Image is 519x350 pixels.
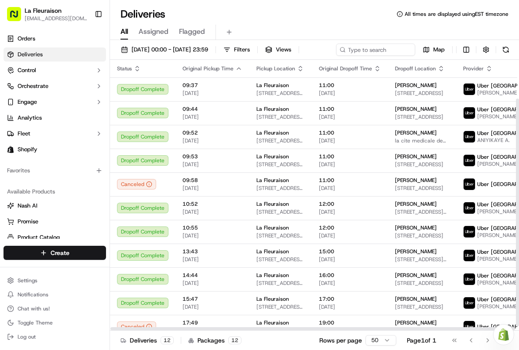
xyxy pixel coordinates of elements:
[4,317,106,329] button: Toggle Theme
[405,11,508,18] span: All times are displayed using EST timezone
[188,336,241,345] div: Packages
[18,82,48,90] span: Orchestrate
[319,208,381,215] span: [DATE]
[4,303,106,315] button: Chat with us!
[319,137,381,144] span: [DATE]
[18,202,37,210] span: Nash AI
[395,280,449,287] span: [STREET_ADDRESS]
[183,129,242,136] span: 09:52
[4,230,106,244] button: Product Catalog
[4,215,106,229] button: Promise
[464,297,475,309] img: uber-new-logo.jpeg
[4,199,106,213] button: Nash AI
[319,113,381,120] span: [DATE]
[464,131,475,142] img: uber-new-logo.jpeg
[463,65,484,72] span: Provider
[319,280,381,287] span: [DATE]
[18,114,42,122] span: Analytics
[4,185,106,199] div: Available Products
[319,129,381,136] span: 11:00
[179,26,205,37] span: Flagged
[121,7,165,21] h1: Deliveries
[319,177,381,184] span: 11:00
[51,248,69,257] span: Create
[256,256,305,263] span: [STREET_ADDRESS][PERSON_NAME]
[319,295,381,303] span: 17:00
[161,336,174,344] div: 12
[183,280,242,287] span: [DATE]
[395,177,437,184] span: [PERSON_NAME]
[7,202,102,210] a: Nash AI
[183,90,242,97] span: [DATE]
[183,256,242,263] span: [DATE]
[4,79,106,93] button: Orchestrate
[7,218,102,226] a: Promise
[183,161,242,168] span: [DATE]
[256,208,305,215] span: [STREET_ADDRESS][PERSON_NAME]
[18,146,37,153] span: Shopify
[319,153,381,160] span: 11:00
[419,44,449,56] button: Map
[121,336,174,345] div: Deliveries
[18,98,37,106] span: Engage
[7,233,102,241] a: Product Catalog
[256,113,305,120] span: [STREET_ADDRESS][PERSON_NAME]
[228,336,241,344] div: 12
[464,273,475,285] img: uber-new-logo.jpeg
[319,106,381,113] span: 11:00
[464,226,475,237] img: uber-new-logo.jpeg
[395,303,449,310] span: [STREET_ADDRESS]
[319,232,381,239] span: [DATE]
[256,248,289,255] span: La Fleuraison
[256,90,305,97] span: [STREET_ADDRESS][PERSON_NAME]
[139,26,168,37] span: Assigned
[395,137,449,144] span: la cite medicale de medicale de [GEOGRAPHIC_DATA], [STREET_ADDRESS] [STREET_ADDRESS]
[464,179,475,190] img: uber-new-logo.jpeg
[4,288,106,301] button: Notifications
[395,82,437,89] span: [PERSON_NAME]
[117,179,156,190] button: Canceled
[18,35,35,43] span: Orders
[319,201,381,208] span: 12:00
[256,177,289,184] span: La Fleuraison
[121,26,128,37] span: All
[319,161,381,168] span: [DATE]
[464,107,475,119] img: uber-new-logo.jpeg
[395,106,437,113] span: [PERSON_NAME]
[183,295,242,303] span: 15:47
[395,65,436,72] span: Dropoff Location
[183,153,242,160] span: 09:53
[395,272,437,279] span: [PERSON_NAME]
[395,295,437,303] span: [PERSON_NAME]
[256,82,289,89] span: La Fleuraison
[183,185,242,192] span: [DATE]
[433,46,445,54] span: Map
[4,246,106,260] button: Create
[183,137,242,144] span: [DATE]
[4,111,106,125] a: Analytics
[18,233,60,241] span: Product Catalog
[4,331,106,343] button: Log out
[319,65,372,72] span: Original Dropoff Time
[395,256,449,263] span: [STREET_ADDRESS][PERSON_NAME]
[464,321,475,332] img: uber-new-logo.jpeg
[18,333,36,340] span: Log out
[256,161,305,168] span: [STREET_ADDRESS][PERSON_NAME]
[25,6,62,15] button: La Fleuraison
[395,129,437,136] span: [PERSON_NAME]
[319,272,381,279] span: 16:00
[183,224,242,231] span: 10:55
[395,153,437,160] span: [PERSON_NAME]
[464,250,475,261] img: uber-new-logo.jpeg
[4,63,106,77] button: Control
[117,321,156,332] button: Canceled
[183,248,242,255] span: 13:43
[4,164,106,178] div: Favorites
[464,155,475,166] img: uber-new-logo.jpeg
[256,65,295,72] span: Pickup Location
[256,137,305,144] span: [STREET_ADDRESS][PERSON_NAME]
[256,106,289,113] span: La Fleuraison
[4,142,106,157] a: Shopify
[395,248,437,255] span: [PERSON_NAME]
[319,256,381,263] span: [DATE]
